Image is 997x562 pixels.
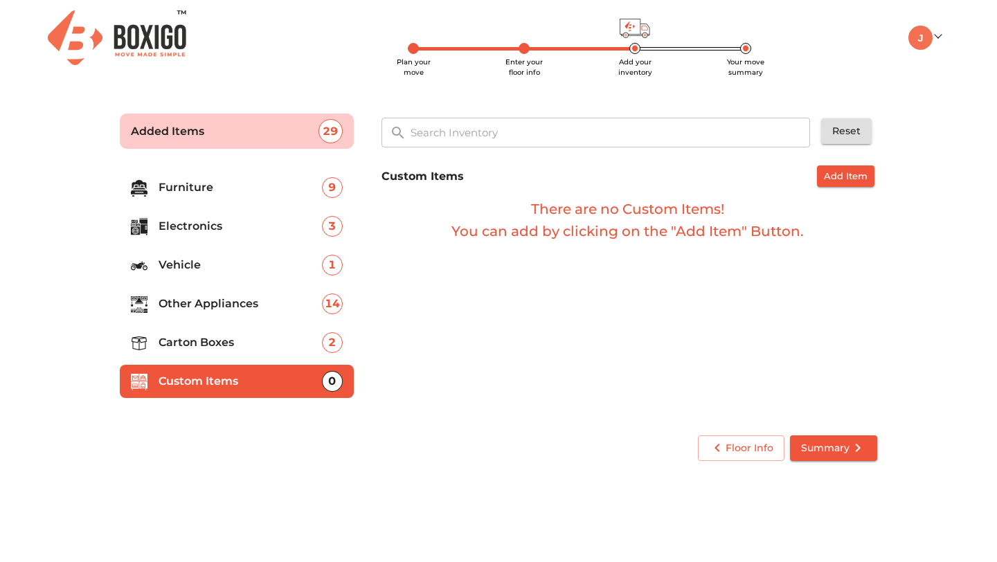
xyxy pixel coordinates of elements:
p: Custom Items [159,373,322,390]
div: 29 [318,119,343,143]
h6: Custom Items [381,167,464,186]
div: 9 [322,177,343,198]
h6: There are no Custom Items! You can add by clicking on the "Add Item" Button. [381,198,874,242]
button: Summary [790,435,877,461]
p: Carton Boxes [159,334,322,351]
span: Add Item [824,168,868,184]
span: Enter your floor info [505,57,543,77]
span: Summary [801,439,866,457]
p: Electronics [159,218,322,235]
img: Boxigo [48,10,186,65]
button: Add Item [817,165,874,187]
div: 2 [322,332,343,353]
button: Floor Info [698,435,784,461]
div: 14 [322,293,343,314]
p: Other Appliances [159,296,322,312]
div: 1 [322,255,343,275]
button: Reset [821,118,872,144]
span: Add your inventory [618,57,652,77]
span: Your move summary [727,57,764,77]
p: Vehicle [159,257,322,273]
input: Search Inventory [402,118,820,147]
p: Furniture [159,179,322,196]
span: Floor Info [709,439,773,457]
div: 3 [322,216,343,237]
span: Reset [832,123,861,140]
span: Plan your move [397,57,431,77]
div: 0 [322,371,343,392]
p: Added Items [131,123,318,140]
